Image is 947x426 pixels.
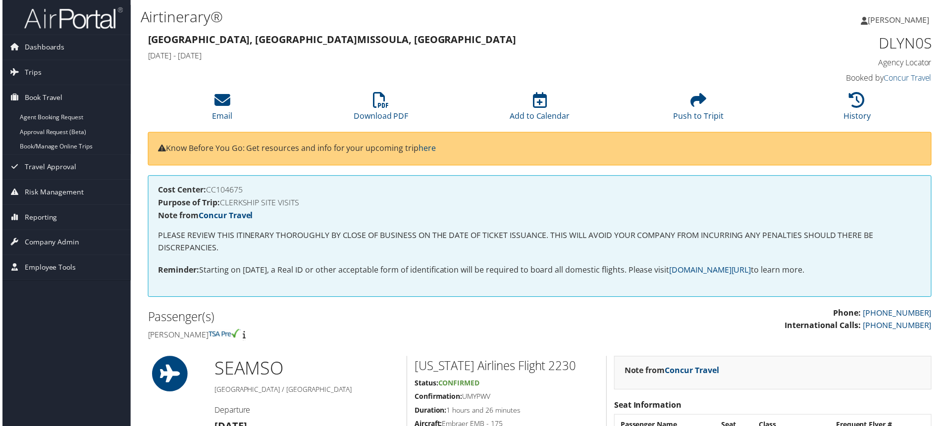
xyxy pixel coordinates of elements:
span: Dashboards [22,35,62,60]
a: Add to Calendar [510,98,570,122]
h4: [PERSON_NAME] [146,331,532,341]
span: Travel Approval [22,155,74,180]
span: [PERSON_NAME] [870,14,931,25]
strong: Phone: [835,309,863,320]
a: Download PDF [353,98,408,122]
span: Reporting [22,206,55,231]
h2: Passenger(s) [146,310,532,327]
a: Concur Travel [886,73,934,84]
h4: Departure [213,406,399,417]
h4: CC104675 [157,187,923,194]
a: here [418,143,435,154]
h1: DLYN0S [748,33,934,53]
strong: [GEOGRAPHIC_DATA], [GEOGRAPHIC_DATA] Missoula, [GEOGRAPHIC_DATA] [146,33,516,46]
span: Company Admin [22,231,77,256]
span: Risk Management [22,181,82,205]
p: PLEASE REVIEW THIS ITINERARY THOROUGHLY BY CLOSE OF BUSINESS ON THE DATE OF TICKET ISSUANCE. THIS... [157,230,923,255]
h1: SEA MSO [213,358,399,382]
h4: CLERKSHIP SITE VISITS [157,199,923,207]
h4: [DATE] - [DATE] [146,50,733,61]
a: Concur Travel [197,211,252,222]
h4: Booked by [748,73,934,84]
strong: Purpose of Trip: [157,198,218,209]
h5: 1 hours and 26 minutes [414,407,599,417]
a: [PERSON_NAME] [863,5,941,35]
strong: Seat Information [615,401,683,412]
h5: UMYPWV [414,393,599,403]
h5: [GEOGRAPHIC_DATA] / [GEOGRAPHIC_DATA] [213,386,399,396]
strong: Status: [414,380,438,389]
a: [PHONE_NUMBER] [865,321,934,332]
p: Know Before You Go: Get resources and info for your upcoming trip [157,143,923,156]
span: Employee Tools [22,256,74,281]
strong: Confirmation: [414,393,462,403]
span: Book Travel [22,86,60,110]
strong: Note from [157,211,252,222]
h4: Agency Locator [748,57,934,68]
h2: [US_STATE] Airlines Flight 2230 [414,359,599,376]
a: Push to Tripit [674,98,725,122]
strong: Note from [625,367,720,378]
span: Trips [22,60,39,85]
strong: Cost Center: [157,185,205,196]
a: [PHONE_NUMBER] [865,309,934,320]
strong: Reminder: [157,266,198,277]
img: airportal-logo.png [22,6,121,30]
a: Email [211,98,231,122]
strong: Duration: [414,407,446,417]
span: Confirmed [438,380,479,389]
a: [DOMAIN_NAME][URL] [670,266,752,277]
strong: International Calls: [786,321,863,332]
h1: Airtinerary® [139,6,674,27]
p: Starting on [DATE], a Real ID or other acceptable form of identification will be required to boar... [157,265,923,278]
img: tsa-precheck.png [207,331,239,339]
a: History [845,98,873,122]
a: Concur Travel [666,367,720,378]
